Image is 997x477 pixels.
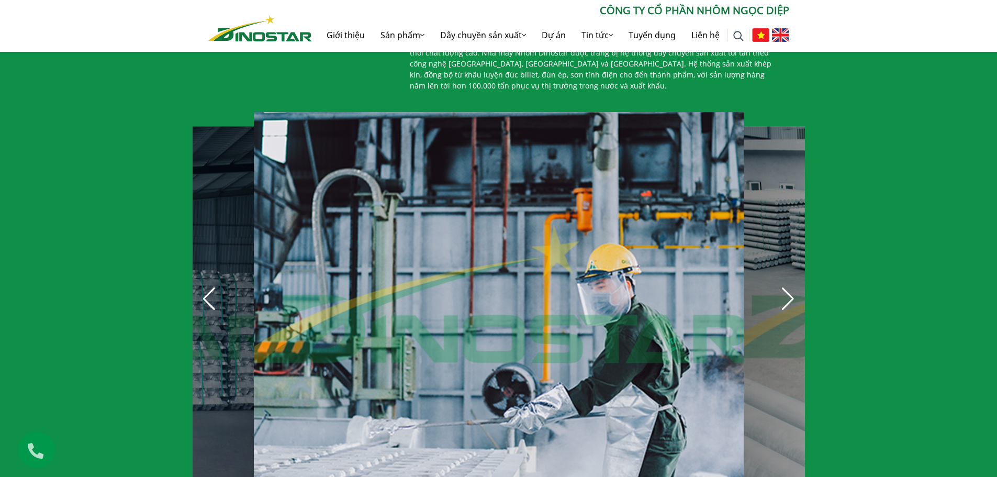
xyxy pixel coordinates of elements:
[534,18,574,52] a: Dự án
[432,18,534,52] a: Dây chuyền sản xuất
[312,3,789,18] p: CÔNG TY CỔ PHẦN NHÔM NGỌC DIỆP
[752,28,769,42] img: Tiếng Việt
[772,28,789,42] img: English
[208,13,312,41] a: Nhôm Dinostar
[373,18,432,52] a: Sản phẩm
[777,287,800,310] div: Next slide
[198,287,221,310] div: Previous slide
[574,18,621,52] a: Tin tức
[733,31,744,41] img: search
[621,18,684,52] a: Tuyển dụng
[410,25,781,91] p: Công ty Cổ phần Nhôm Ngọc Diệp là một trong những công ty nhôm lớn nhất [GEOGRAPHIC_DATA], sở hữu...
[319,18,373,52] a: Giới thiệu
[208,15,312,41] img: Nhôm Dinostar
[684,18,727,52] a: Liên hệ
